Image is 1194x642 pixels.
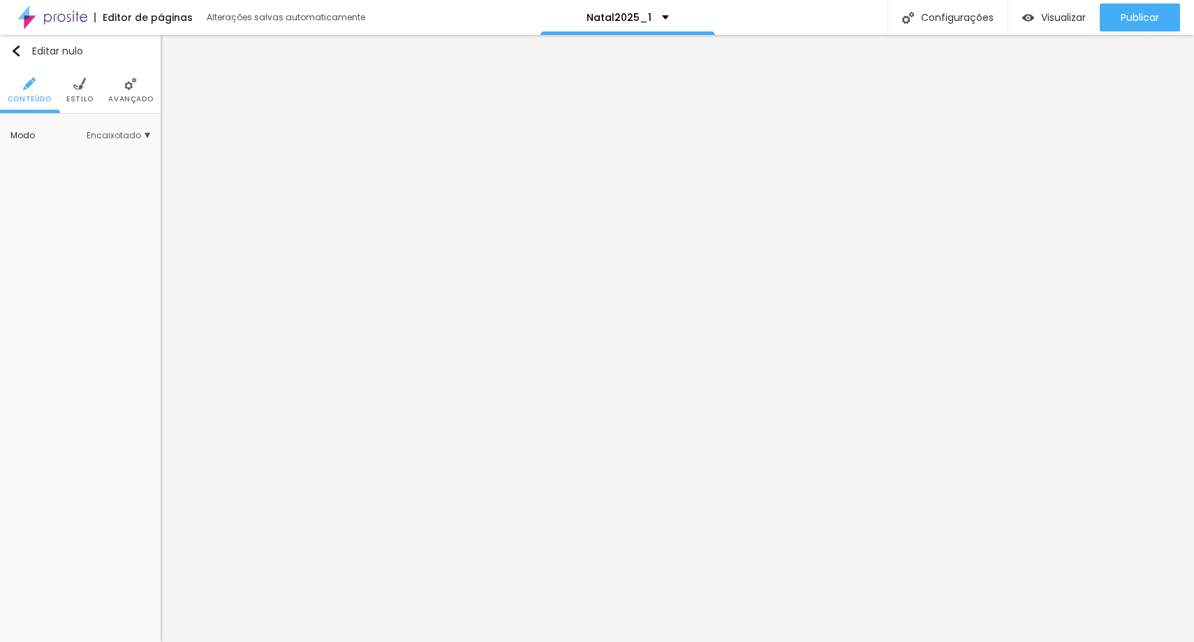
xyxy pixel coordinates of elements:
font: Editor de páginas [103,10,193,24]
font: Editar nulo [32,44,83,58]
font: Avançado [108,94,153,104]
font: Encaixotado [87,129,141,141]
button: Publicar [1100,3,1180,31]
font: Modo [10,129,35,141]
font: Visualizar [1041,10,1086,24]
font: Configurações [921,10,994,24]
button: Visualizar [1008,3,1100,31]
img: view-1.svg [1022,12,1034,24]
img: Ícone [23,78,36,90]
font: Natal2025_1 [587,10,651,24]
img: Ícone [10,45,22,57]
img: Ícone [73,78,86,90]
font: Alterações salvas automaticamente [207,11,365,23]
iframe: Editor [161,35,1194,642]
img: Ícone [902,12,914,24]
font: Conteúdo [8,94,52,104]
font: Estilo [66,94,94,104]
font: Publicar [1121,10,1159,24]
img: Ícone [124,78,137,90]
